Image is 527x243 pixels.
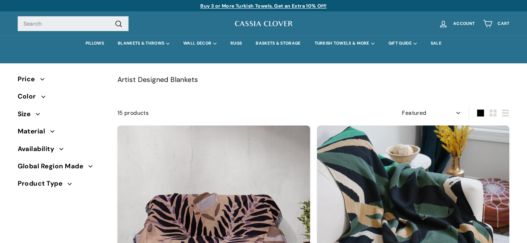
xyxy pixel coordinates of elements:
a: RUGS [223,36,249,51]
button: Material [18,124,106,142]
button: Availability [18,142,106,159]
button: Color [18,90,106,107]
a: Account [434,13,479,34]
summary: TURKISH TOWELS & MORE [308,36,381,51]
span: Availability [18,144,60,154]
span: Product Type [18,178,68,189]
p: Artist Designed Blankets [117,74,510,85]
input: Search [18,16,129,31]
span: Material [18,126,51,137]
a: SALE [424,36,448,51]
a: Cart [479,13,513,34]
button: Price [18,72,106,90]
span: Global Region Made [18,161,89,171]
span: Price [18,74,40,84]
summary: GIFT GUIDE [381,36,424,51]
button: Size [18,107,106,124]
div: 15 products [117,109,314,118]
summary: WALL DECOR [176,36,223,51]
summary: BLANKETS & THROWS [111,36,176,51]
span: Cart [498,21,509,26]
button: Product Type [18,177,106,194]
span: Color [18,91,41,102]
a: BASKETS & STORAGE [249,36,307,51]
button: Global Region Made [18,159,106,177]
span: Size [18,109,36,119]
a: Buy 3 or More Turkish Towels, Get an Extra 10% Off! [200,3,326,9]
a: PILLOWS [79,36,111,51]
div: Primary [4,36,524,51]
span: Account [453,21,475,26]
